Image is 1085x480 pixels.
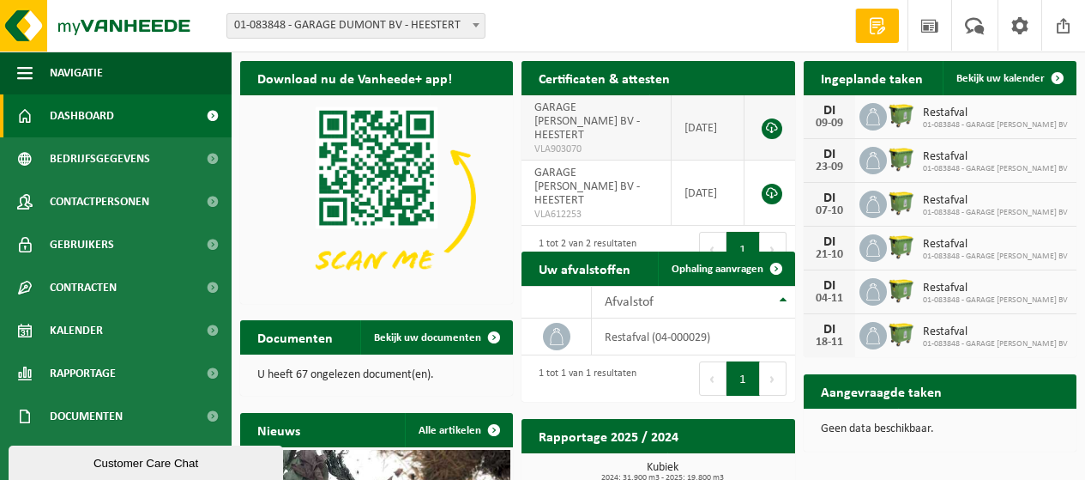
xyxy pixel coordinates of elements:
[534,101,640,142] span: GARAGE [PERSON_NAME] BV - HEESTERT
[887,319,916,349] img: WB-1100-HPE-GN-50
[887,188,916,217] img: WB-1100-HPE-GN-50
[812,104,847,118] div: DI
[530,230,636,268] div: 1 tot 2 van 2 resultaten
[50,94,114,137] span: Dashboard
[804,61,940,94] h2: Ingeplande taken
[605,295,654,309] span: Afvalstof
[405,413,511,447] a: Alle artikelen
[923,238,1068,252] span: Restafval
[812,191,847,205] div: DI
[699,232,726,266] button: Previous
[50,223,114,266] span: Gebruikers
[530,360,636,398] div: 1 tot 1 van 1 resultaten
[726,232,760,266] button: 1
[812,249,847,261] div: 21-10
[923,325,1068,339] span: Restafval
[887,276,916,305] img: WB-1100-HPE-GN-50
[812,235,847,249] div: DI
[360,320,511,355] a: Bekijk uw documenten
[521,252,648,285] h2: Uw afvalstoffen
[521,419,696,453] h2: Rapportage 2025 / 2024
[804,374,959,408] h2: Aangevraagde taken
[257,369,496,381] p: U heeft 67 ongelezen document(en).
[672,161,744,226] td: [DATE]
[50,309,103,352] span: Kalender
[521,61,687,94] h2: Certificaten & attesten
[923,208,1068,218] span: 01-083848 - GARAGE [PERSON_NAME] BV
[943,61,1075,95] a: Bekijk uw kalender
[240,320,350,354] h2: Documenten
[672,264,763,275] span: Ophaling aanvragen
[923,150,1068,164] span: Restafval
[534,167,640,207] span: GARAGE [PERSON_NAME] BV - HEESTERT
[374,332,481,343] span: Bekijk uw documenten
[699,362,726,396] button: Previous
[812,205,847,217] div: 07-10
[923,252,1068,262] span: 01-083848 - GARAGE [PERSON_NAME] BV
[923,282,1068,295] span: Restafval
[812,161,847,173] div: 23-09
[887,100,916,130] img: WB-1100-HPE-GN-50
[534,143,658,156] span: VLA903070
[50,266,117,309] span: Contracten
[240,95,513,301] img: Download de VHEPlus App
[50,352,116,395] span: Rapportage
[50,52,103,94] span: Navigatie
[923,106,1068,120] span: Restafval
[227,14,485,38] span: 01-083848 - GARAGE DUMONT BV - HEESTERT
[821,423,1059,435] p: Geen data beschikbaar.
[672,95,744,161] td: [DATE]
[760,362,787,396] button: Next
[812,118,847,130] div: 09-09
[923,164,1068,174] span: 01-083848 - GARAGE [PERSON_NAME] BV
[50,395,123,438] span: Documenten
[812,279,847,293] div: DI
[50,137,150,180] span: Bedrijfsgegevens
[812,293,847,305] div: 04-11
[592,319,795,355] td: restafval (04-000029)
[923,295,1068,306] span: 01-083848 - GARAGE [PERSON_NAME] BV
[726,362,760,396] button: 1
[887,144,916,173] img: WB-1100-HPE-GN-50
[240,61,469,94] h2: Download nu de Vanheede+ app!
[923,194,1068,208] span: Restafval
[956,73,1045,84] span: Bekijk uw kalender
[226,13,485,39] span: 01-083848 - GARAGE DUMONT BV - HEESTERT
[812,323,847,337] div: DI
[812,337,847,349] div: 18-11
[658,252,793,286] a: Ophaling aanvragen
[887,232,916,261] img: WB-1100-HPE-GN-50
[923,120,1068,131] span: 01-083848 - GARAGE [PERSON_NAME] BV
[50,180,149,223] span: Contactpersonen
[9,442,286,480] iframe: chat widget
[923,339,1068,349] span: 01-083848 - GARAGE [PERSON_NAME] BV
[240,413,317,447] h2: Nieuws
[534,208,658,222] span: VLA612253
[812,148,847,161] div: DI
[760,232,787,266] button: Next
